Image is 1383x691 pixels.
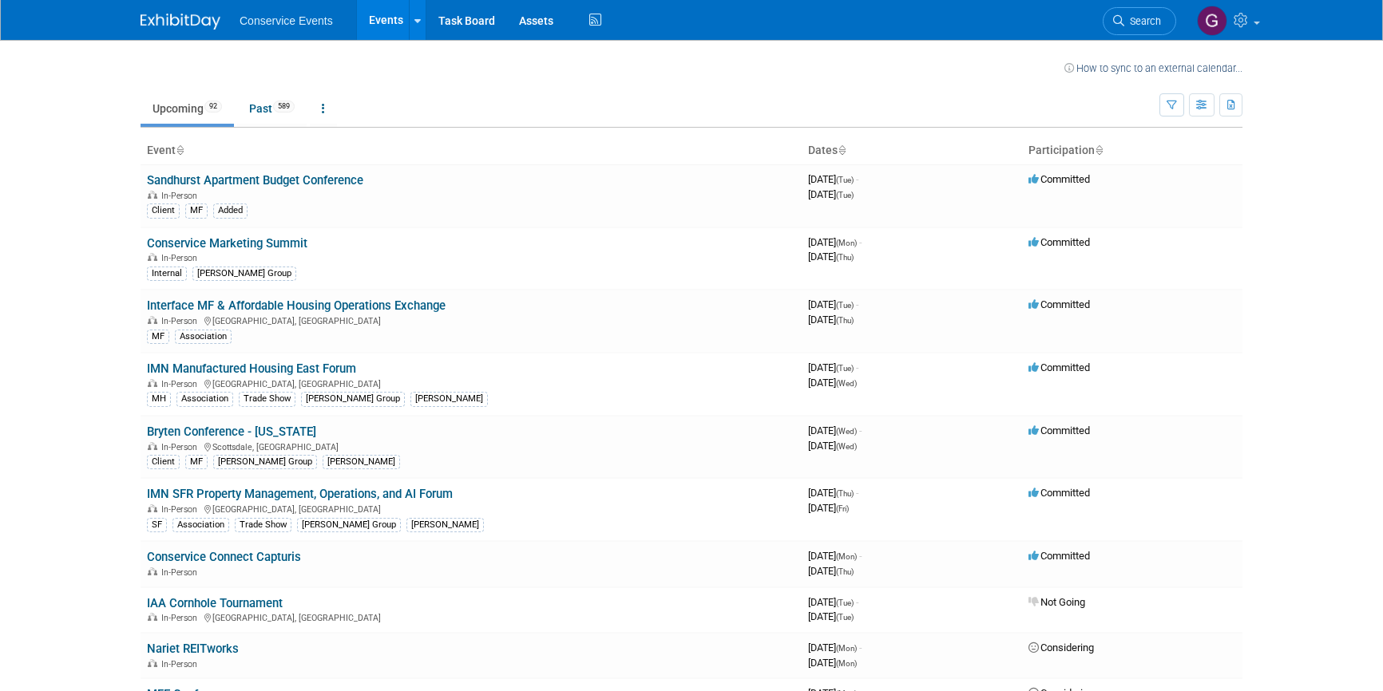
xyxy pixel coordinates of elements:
span: In-Person [161,379,202,389]
div: Association [172,518,229,532]
a: Sort by Event Name [176,144,184,156]
span: 589 [273,101,295,113]
span: - [859,236,862,248]
span: In-Person [161,316,202,326]
div: [PERSON_NAME] Group [192,267,296,281]
div: [GEOGRAPHIC_DATA], [GEOGRAPHIC_DATA] [147,314,795,326]
th: Dates [802,137,1022,164]
span: [DATE] [808,251,854,263]
span: [DATE] [808,236,862,248]
span: Committed [1028,487,1090,499]
span: - [856,173,858,185]
div: MF [185,203,208,218]
span: [DATE] [808,314,854,326]
span: - [856,596,858,608]
span: (Wed) [836,442,857,451]
div: SF [147,518,167,532]
span: [DATE] [808,424,862,436]
div: [PERSON_NAME] Group [297,518,401,532]
div: Added [213,203,248,218]
th: Participation [1022,137,1242,164]
a: Upcoming92 [141,93,234,124]
span: [DATE] [808,377,857,389]
span: In-Person [161,613,202,623]
div: [GEOGRAPHIC_DATA], [GEOGRAPHIC_DATA] [147,502,795,515]
div: [PERSON_NAME] [410,392,488,406]
div: MH [147,392,171,406]
span: (Wed) [836,379,857,388]
span: Committed [1028,173,1090,185]
div: Trade Show [235,518,291,532]
span: (Tue) [836,176,854,184]
span: [DATE] [808,550,862,562]
span: Considering [1028,642,1094,653]
span: (Tue) [836,598,854,607]
span: (Tue) [836,613,854,622]
span: - [856,487,858,499]
div: [PERSON_NAME] Group [213,455,317,469]
img: In-Person Event [148,504,157,512]
img: Gayle Reese [1197,6,1227,36]
div: Association [176,392,233,406]
span: (Mon) [836,239,857,247]
span: (Thu) [836,489,854,498]
span: [DATE] [808,596,858,608]
span: Committed [1028,298,1090,310]
img: In-Person Event [148,659,157,667]
a: IAA Cornhole Tournament [147,596,283,610]
span: (Mon) [836,552,857,561]
span: - [856,361,858,373]
span: In-Person [161,567,202,578]
span: (Fri) [836,504,849,513]
div: Internal [147,267,187,281]
div: MF [147,330,169,344]
a: Sort by Start Date [838,144,846,156]
a: Sort by Participation Type [1095,144,1103,156]
a: Conservice Marketing Summit [147,236,307,251]
div: Scottsdale, [GEOGRAPHIC_DATA] [147,440,795,452]
span: Committed [1028,424,1090,436]
div: Association [175,330,232,344]
span: - [859,424,862,436]
a: Nariet REITworks [147,642,239,656]
span: In-Person [161,504,202,515]
span: - [859,642,862,653]
span: (Thu) [836,567,854,576]
span: [DATE] [808,502,849,514]
span: (Mon) [836,644,857,653]
div: Client [147,455,180,469]
span: (Thu) [836,316,854,325]
span: In-Person [161,191,202,201]
span: In-Person [161,442,202,452]
span: (Wed) [836,427,857,436]
div: [GEOGRAPHIC_DATA], [GEOGRAPHIC_DATA] [147,377,795,389]
span: Committed [1028,550,1090,562]
a: Past589 [237,93,307,124]
span: 92 [204,101,222,113]
span: Committed [1028,236,1090,248]
img: In-Person Event [148,567,157,575]
span: Conservice Events [240,14,333,27]
img: ExhibitDay [141,14,220,30]
a: Sandhurst Apartment Budget Conference [147,173,363,188]
span: [DATE] [808,657,857,669]
a: How to sync to an external calendar... [1064,62,1242,74]
span: (Thu) [836,253,854,262]
div: [PERSON_NAME] [406,518,484,532]
div: [GEOGRAPHIC_DATA], [GEOGRAPHIC_DATA] [147,610,795,623]
div: MF [185,455,208,469]
span: Not Going [1028,596,1085,608]
span: [DATE] [808,188,854,200]
div: [PERSON_NAME] [323,455,400,469]
span: In-Person [161,659,202,669]
a: Interface MF & Affordable Housing Operations Exchange [147,298,446,313]
span: [DATE] [808,487,858,499]
span: In-Person [161,253,202,263]
span: (Mon) [836,659,857,668]
th: Event [141,137,802,164]
img: In-Person Event [148,442,157,450]
span: Search [1124,15,1161,27]
a: IMN Manufactured Housing East Forum [147,361,356,376]
span: [DATE] [808,610,854,622]
img: In-Person Event [148,316,157,324]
